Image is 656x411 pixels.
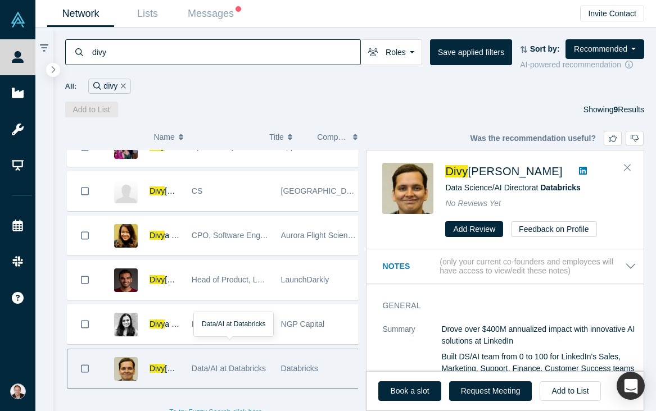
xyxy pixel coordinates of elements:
span: [PERSON_NAME] [165,186,229,195]
span: NGP Capital [281,319,325,328]
a: Divy[PERSON_NAME] [150,275,229,284]
a: Divy[PERSON_NAME] [150,364,229,373]
span: Divy [445,165,468,177]
button: Roles [360,39,422,65]
img: Divya Budihal's Profile Image [114,224,138,248]
button: Bookmark [67,349,102,388]
span: Divy [150,319,165,328]
span: a Budihal [165,231,197,240]
button: Name [153,125,257,149]
p: (only your current co-founders and employees will have access to view/edit these notes) [440,257,625,276]
h3: General [382,300,621,312]
span: No Reviews Yet [445,199,501,208]
img: Divy Menghani's Profile Image [114,357,138,381]
span: Divy [150,275,165,284]
button: Bookmark [67,305,102,344]
h3: Notes [382,261,437,272]
div: Showing [583,102,644,117]
button: Close [619,159,636,177]
a: Divya Raghavan [150,319,207,328]
div: Was the recommendation useful? [470,131,644,146]
button: Recommended [565,39,644,59]
div: AI-powered recommendation [520,59,644,71]
strong: Sort by: [530,44,560,53]
a: Messages [181,1,248,27]
button: Add to List [540,381,600,401]
button: Bookmark [67,172,102,211]
img: Divya Raghavan's Profile Image [114,313,138,336]
span: [PERSON_NAME] [165,364,229,373]
button: Bookmark [67,261,102,299]
span: Investor [192,319,220,328]
span: Head of Product, LaunchDarkly | Co-founder & CEO at Houseware (acq. by LaunchDarkly) [192,275,508,284]
img: Alchemist Vault Logo [10,12,26,28]
a: Divy[PERSON_NAME] [445,165,562,177]
a: Divy[PERSON_NAME] [150,186,229,195]
img: Divy Menghani's Profile Image [382,163,433,214]
strong: 9 [614,105,618,114]
span: a Raghavan [165,319,207,328]
a: Network [47,1,114,27]
p: Built DS/AI team from 0 to 100 for LinkedIn's Sales, Marketing, Support, Finance, Customer Succes... [441,351,636,386]
img: Divyansh Saini's Profile Image [114,268,138,292]
button: Company [317,125,353,149]
span: [PERSON_NAME] [165,275,229,284]
span: Databricks [281,364,318,373]
span: Data/AI at Databricks [192,364,266,373]
span: Divy [150,186,165,195]
span: Title [269,125,284,149]
span: [GEOGRAPHIC_DATA][US_STATE] [281,186,407,195]
p: Drove over $400M annualized impact with innovative AI solutions at LinkedIn [441,323,636,347]
button: Add to List [65,102,118,117]
button: Title [269,125,305,149]
a: Book a slot [378,381,441,401]
button: Bookmark [67,216,102,255]
a: Databricks [540,183,581,192]
span: All: [65,81,77,92]
div: divy [88,79,131,94]
button: Notes (only your current co-founders and employees will have access to view/edit these notes) [382,257,636,276]
img: Divyansh Sharma's Profile Image [114,180,138,203]
span: Aurora Flight Sciences Corporation [281,231,404,240]
span: Divy [150,231,165,240]
button: Feedback on Profile [511,221,597,237]
span: [PERSON_NAME] [468,165,562,177]
span: Divy [150,364,165,373]
span: Company [317,125,349,149]
span: CPO, Software Engineer [192,231,278,240]
img: Alex Shevelenko's Account [10,383,26,399]
button: Add Review [445,221,503,237]
button: Save applied filters [430,39,512,65]
a: Lists [114,1,181,27]
button: Remove Filter [117,80,126,93]
input: Search by name, title, company, summary, expertise, investment criteria or topics of focus [91,39,360,65]
span: Data Science/AI Director at [445,183,580,192]
button: Invite Contact [580,6,644,21]
span: LaunchDarkly [281,275,329,284]
span: Results [614,105,644,114]
span: Name [153,125,174,149]
a: Divya Budihal [150,231,198,240]
span: CS [192,186,202,195]
button: Request Meeting [449,381,532,401]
